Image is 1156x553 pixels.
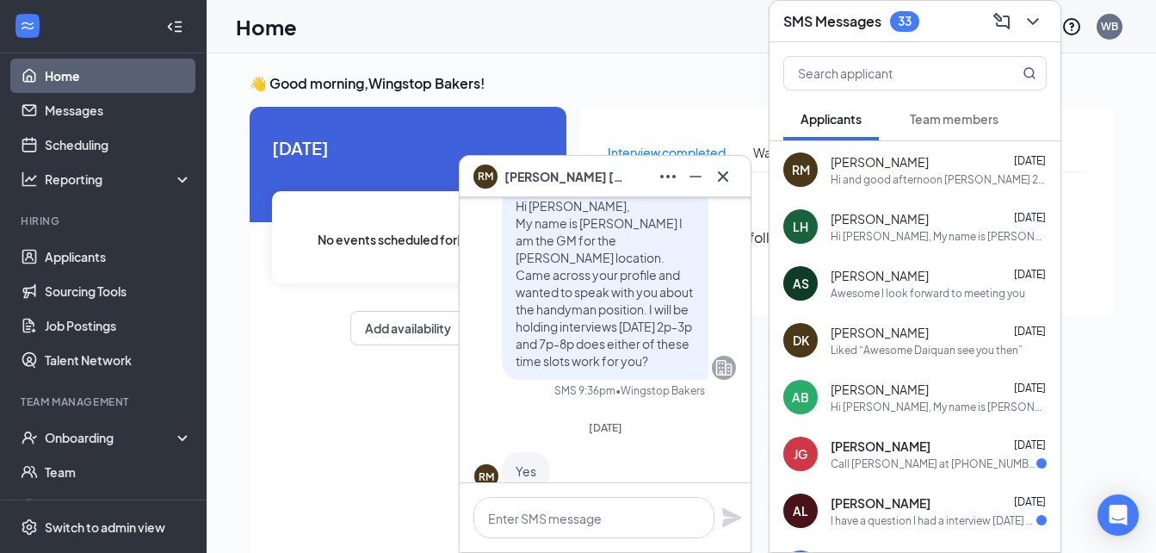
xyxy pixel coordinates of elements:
[793,332,809,349] div: DK
[1014,438,1046,451] span: [DATE]
[792,388,809,406] div: AB
[831,400,1047,414] div: Hi [PERSON_NAME], My name is [PERSON_NAME] the GM at [PERSON_NAME]. I came across your profile an...
[753,143,883,162] div: Waiting for an interview
[1014,325,1046,338] span: [DATE]
[654,163,682,190] button: Ellipses
[831,229,1047,244] div: Hi [PERSON_NAME], My name is [PERSON_NAME] the GM at [PERSON_NAME] I am holding interviews [DATE]...
[21,171,38,188] svg: Analysis
[784,57,988,90] input: Search applicant
[793,218,808,235] div: LH
[793,275,809,292] div: AS
[793,502,808,519] div: AL
[713,166,733,187] svg: Cross
[504,167,625,186] span: [PERSON_NAME] [PERSON_NAME]
[831,457,1036,471] div: Call [PERSON_NAME] at [PHONE_NUMBER]
[783,12,881,31] h3: SMS Messages
[479,469,494,484] div: RM
[45,274,192,308] a: Sourcing Tools
[831,172,1047,187] div: Hi and good afternoon [PERSON_NAME] 2Pm-3pm I will be their prompt Thank You for your considerati...
[516,463,536,479] span: Yes
[166,18,183,35] svg: Collapse
[45,127,192,162] a: Scheduling
[992,11,1012,32] svg: ComposeMessage
[1101,19,1118,34] div: WB
[1014,154,1046,167] span: [DATE]
[831,153,929,171] span: [PERSON_NAME]
[350,311,466,345] button: Add availability
[608,143,726,162] div: Interview completed
[554,383,615,398] div: SMS 9:36pm
[589,421,622,434] span: [DATE]
[1023,11,1043,32] svg: ChevronDown
[21,214,189,228] div: Hiring
[45,429,177,446] div: Onboarding
[45,93,192,127] a: Messages
[794,445,807,463] div: JG
[236,12,297,41] h1: Home
[831,267,929,284] span: [PERSON_NAME]
[19,17,36,34] svg: WorkstreamLogo
[831,494,930,512] span: [PERSON_NAME]
[516,198,693,369] span: Hi [PERSON_NAME], My name is [PERSON_NAME] I am the GM for the [PERSON_NAME] location. Came acros...
[831,324,929,341] span: [PERSON_NAME]
[45,343,192,377] a: Talent Network
[45,239,192,274] a: Applicants
[1097,494,1139,536] div: Open Intercom Messenger
[831,210,929,227] span: [PERSON_NAME]
[831,513,1036,528] div: I have a question I had a interview [DATE] but I was in the hospital do u think I can reschedule it
[910,111,998,127] span: Team members
[1019,8,1047,35] button: ChevronDown
[21,395,189,409] div: Team Management
[721,507,742,528] svg: Plane
[45,519,165,536] div: Switch to admin view
[21,519,38,536] svg: Settings
[45,489,192,524] a: DocumentsCrown
[45,455,192,489] a: Team
[272,134,544,161] span: [DATE]
[318,230,499,249] span: No events scheduled for [DATE] .
[709,163,737,190] button: Cross
[988,8,1016,35] button: ComposeMessage
[898,14,912,28] div: 33
[714,357,734,378] svg: Company
[831,381,929,398] span: [PERSON_NAME]
[792,161,810,178] div: RM
[1014,211,1046,224] span: [DATE]
[45,308,192,343] a: Job Postings
[45,171,193,188] div: Reporting
[45,59,192,93] a: Home
[1023,66,1036,80] svg: MagnifyingGlass
[831,286,1025,301] div: Awesome I look forward to meeting you
[615,383,705,398] span: • Wingstop Bakers
[682,163,709,190] button: Minimize
[801,111,862,127] span: Applicants
[658,166,678,187] svg: Ellipses
[831,343,1023,357] div: Liked “Awesome Daiquan see you then”
[21,429,38,446] svg: UserCheck
[831,438,930,455] span: [PERSON_NAME]
[250,74,1113,93] h3: 👋 Good morning, Wingstop Bakers !
[1014,495,1046,508] span: [DATE]
[685,166,706,187] svg: Minimize
[1061,16,1082,37] svg: QuestionInfo
[1014,382,1046,395] span: [DATE]
[1014,268,1046,281] span: [DATE]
